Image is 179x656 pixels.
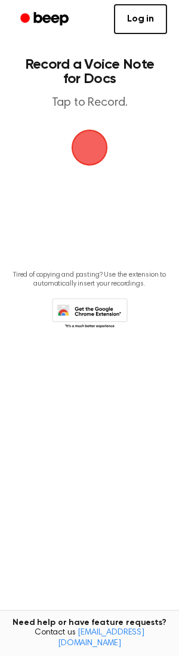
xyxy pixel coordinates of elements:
p: Tired of copying and pasting? Use the extension to automatically insert your recordings. [10,271,169,289]
a: Beep [12,8,79,31]
h1: Record a Voice Note for Docs [21,57,158,86]
span: Contact us [7,628,172,649]
img: Beep Logo [72,130,107,165]
a: Log in [114,4,167,34]
a: [EMAIL_ADDRESS][DOMAIN_NAME] [58,629,144,648]
p: Tap to Record. [21,96,158,111]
